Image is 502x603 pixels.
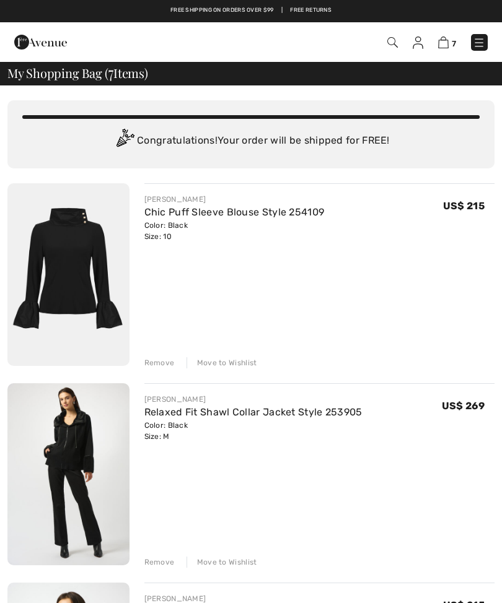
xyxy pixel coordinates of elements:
[438,37,449,48] img: Shopping Bag
[438,35,456,50] a: 7
[14,30,67,54] img: 1ère Avenue
[170,6,274,15] a: Free shipping on orders over $99
[187,357,257,368] div: Move to Wishlist
[14,35,67,47] a: 1ère Avenue
[187,557,257,568] div: Move to Wishlist
[112,129,137,154] img: Congratulation2.svg
[108,64,113,80] span: 7
[442,400,485,412] span: US$ 269
[290,6,332,15] a: Free Returns
[413,37,423,49] img: My Info
[144,420,363,442] div: Color: Black Size: M
[387,37,398,48] img: Search
[7,67,148,79] span: My Shopping Bag ( Items)
[7,183,130,366] img: Chic Puff Sleeve Blouse Style 254109
[144,357,175,368] div: Remove
[443,200,485,212] span: US$ 215
[144,394,363,405] div: [PERSON_NAME]
[22,129,480,154] div: Congratulations! Your order will be shipped for FREE!
[473,37,485,49] img: Menu
[144,206,325,218] a: Chic Puff Sleeve Blouse Style 254109
[144,557,175,568] div: Remove
[144,194,325,205] div: [PERSON_NAME]
[452,39,456,48] span: 7
[144,220,325,242] div: Color: Black Size: 10
[7,383,130,565] img: Relaxed Fit Shawl Collar Jacket Style 253905
[281,6,283,15] span: |
[144,406,363,418] a: Relaxed Fit Shawl Collar Jacket Style 253905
